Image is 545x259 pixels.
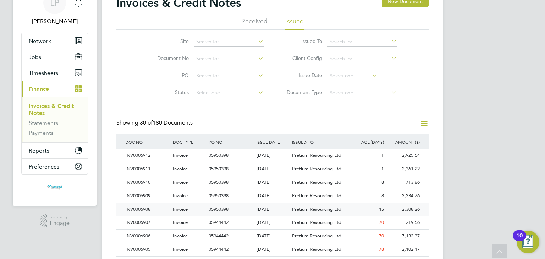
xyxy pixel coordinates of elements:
input: Search for... [194,71,264,81]
span: 05950398 [209,179,229,185]
span: Invoice [173,233,188,239]
div: ISSUED TO [290,134,350,150]
div: 2,234.76 [386,189,422,203]
button: Timesheets [22,65,88,81]
div: INV0006905 [123,243,171,256]
label: Document Type [281,89,322,95]
span: Jobs [29,54,41,60]
li: Issued [285,17,304,30]
span: Pretium Resourcing Ltd [292,246,341,252]
label: Site [148,38,189,44]
div: [DATE] [255,149,291,162]
span: Pretium Resourcing Ltd [292,206,341,212]
a: Invoices & Credit Notes [29,103,74,116]
span: Network [29,38,51,44]
div: INV0006911 [123,162,171,176]
li: Received [241,17,268,30]
div: 7,132.37 [386,230,422,243]
span: Reports [29,147,49,154]
span: Invoice [173,219,188,225]
span: Invoice [173,152,188,158]
div: AMOUNT (£) [386,134,422,150]
span: Pretium Resourcing Ltd [292,193,341,199]
div: Finance [22,97,88,142]
div: INV0006906 [123,230,171,243]
span: 05944442 [209,246,229,252]
span: Invoice [173,206,188,212]
span: Lisa Pockett [21,17,88,26]
span: 05950398 [209,152,229,158]
button: Open Resource Center, 10 new notifications [517,231,539,253]
span: Pretium Resourcing Ltd [292,152,341,158]
input: Select one [327,71,378,81]
div: [DATE] [255,216,291,229]
div: [DATE] [255,230,291,243]
button: Preferences [22,159,88,174]
button: Finance [22,81,88,97]
input: Search for... [194,54,264,64]
button: Jobs [22,49,88,65]
a: Payments [29,129,54,136]
span: 05950398 [209,193,229,199]
span: Invoice [173,246,188,252]
input: Search for... [327,37,397,47]
span: Invoice [173,193,188,199]
button: Network [22,33,88,49]
span: 30 of [140,119,153,126]
a: Go to home page [21,182,88,193]
div: 2,925.64 [386,149,422,162]
div: INV0006910 [123,176,171,189]
span: 8 [381,193,384,199]
div: 2,308.26 [386,203,422,216]
span: Timesheets [29,70,58,76]
button: Reports [22,143,88,158]
span: 05944442 [209,233,229,239]
a: Statements [29,120,58,126]
span: 05944442 [209,219,229,225]
div: DOC TYPE [171,134,207,150]
span: Powered by [50,214,70,220]
div: INV0006909 [123,189,171,203]
span: Pretium Resourcing Ltd [292,219,341,225]
input: Search for... [327,54,397,64]
span: Pretium Resourcing Ltd [292,233,341,239]
div: PO NO [207,134,254,150]
span: 78 [379,246,384,252]
span: Finance [29,86,49,92]
span: Invoice [173,166,188,172]
div: AGE (DAYS) [350,134,386,150]
div: ISSUE DATE [255,134,291,150]
input: Search for... [194,37,264,47]
div: [DATE] [255,243,291,256]
span: 15 [379,206,384,212]
span: 1 [381,166,384,172]
div: [DATE] [255,203,291,216]
span: 1 [381,152,384,158]
span: 8 [381,179,384,185]
span: Pretium Resourcing Ltd [292,179,341,185]
div: 713.86 [386,176,422,189]
span: 70 [379,219,384,225]
span: Invoice [173,179,188,185]
div: [DATE] [255,176,291,189]
div: INV0006912 [123,149,171,162]
label: Client Config [281,55,322,61]
div: DOC NO [123,134,171,150]
span: Preferences [29,163,59,170]
label: PO [148,72,189,78]
div: INV0006908 [123,203,171,216]
a: Powered byEngage [40,214,70,228]
div: [DATE] [255,189,291,203]
div: 10 [516,236,523,245]
div: [DATE] [255,162,291,176]
span: 70 [379,233,384,239]
div: 2,102.47 [386,243,422,256]
span: 05950398 [209,166,229,172]
label: Status [148,89,189,95]
span: 05950398 [209,206,229,212]
div: Showing [116,119,194,127]
div: INV0006907 [123,216,171,229]
span: 180 Documents [140,119,193,126]
input: Select one [327,88,397,98]
div: 219.66 [386,216,422,229]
